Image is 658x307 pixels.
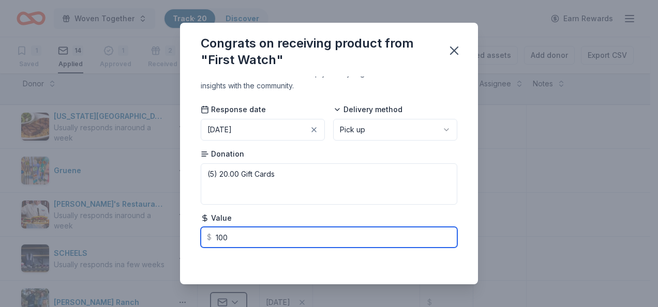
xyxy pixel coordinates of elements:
span: Response date [201,104,266,115]
span: Value [201,213,232,223]
button: [DATE] [201,119,325,141]
span: Donation [201,149,244,159]
textarea: (5) 20.00 Gift Cards [201,163,457,205]
div: [DATE] [207,124,232,136]
span: Delivery method [333,104,402,115]
div: Congrats on receiving product from "First Watch" [201,35,435,68]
